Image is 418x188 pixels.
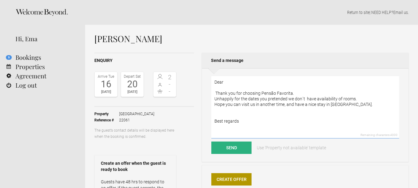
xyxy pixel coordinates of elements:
[96,80,116,89] div: 16
[119,111,154,117] span: [GEOGRAPHIC_DATA]
[6,55,12,60] flynt-notification-badge: 9
[94,117,119,123] strong: Reference #
[211,173,252,186] a: Create Offer
[94,127,176,140] p: The guest’s contact details will be displayed here when the booking is confirmed.
[94,111,119,117] strong: Property
[123,73,142,80] div: Depart Sat
[202,53,409,68] h2: Send a message
[96,89,116,95] div: [DATE]
[94,9,409,15] p: | NEED HELP? .
[123,80,142,89] div: 20
[15,34,76,43] div: Hi, Ema
[347,10,369,15] a: Return to site
[94,57,194,64] h2: Enquiry
[252,142,330,154] a: Use 'Property not available' template
[165,74,175,80] span: 2
[119,117,154,123] span: 22061
[94,34,409,43] h1: [PERSON_NAME]
[393,10,408,15] a: Email us
[96,73,116,80] div: Arrive Tue
[165,88,175,94] span: -
[165,81,175,87] span: -
[123,89,142,95] div: [DATE]
[211,142,252,154] button: Send
[101,160,170,173] strong: Create an offer when the guest is ready to book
